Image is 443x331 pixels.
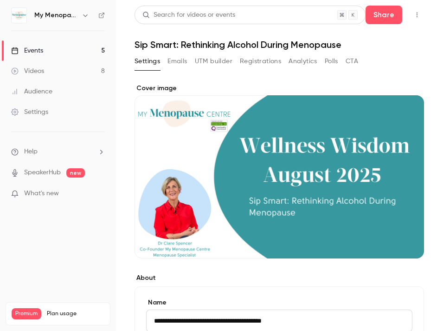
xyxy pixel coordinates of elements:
[34,11,78,20] h6: My Menopause Centre - Wellness Wisdom
[195,54,232,69] button: UTM builder
[346,54,358,69] button: CTA
[135,39,424,50] h1: Sip Smart: Rethinking Alcohol During Menopause
[325,54,338,69] button: Polls
[11,46,43,55] div: Events
[24,189,59,199] span: What's new
[135,54,160,69] button: Settings
[47,310,104,318] span: Plan usage
[24,168,61,178] a: SpeakerHub
[11,147,105,157] li: help-dropdown-opener
[66,168,85,178] span: new
[11,107,48,117] div: Settings
[12,8,26,23] img: My Menopause Centre - Wellness Wisdom
[146,298,412,307] label: Name
[240,54,281,69] button: Registrations
[135,273,424,283] label: About
[135,84,424,258] section: Cover image
[167,54,187,69] button: Emails
[142,10,235,20] div: Search for videos or events
[24,147,38,157] span: Help
[12,308,41,319] span: Premium
[135,84,424,93] label: Cover image
[366,6,402,24] button: Share
[11,66,44,76] div: Videos
[94,190,105,198] iframe: Noticeable Trigger
[11,87,52,96] div: Audience
[289,54,317,69] button: Analytics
